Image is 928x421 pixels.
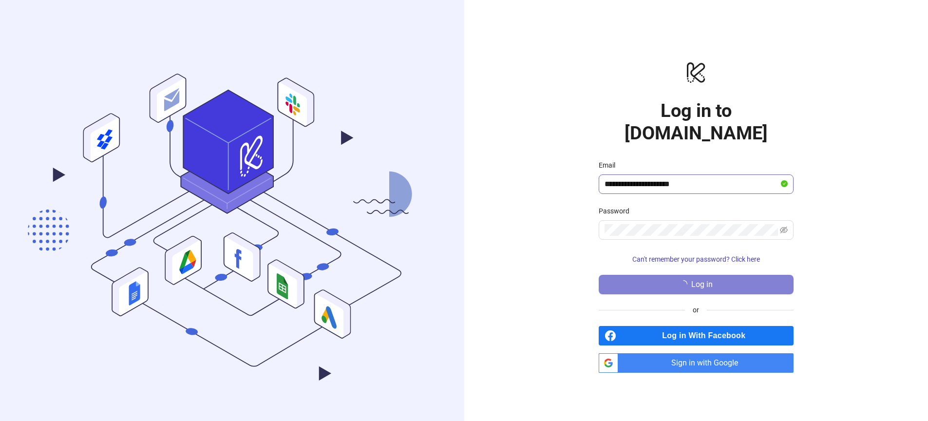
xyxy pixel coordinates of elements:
span: Log in With Facebook [620,326,794,345]
span: or [685,305,707,315]
input: Password [605,224,778,236]
span: Log in [691,280,713,289]
input: Email [605,178,779,190]
span: loading [679,280,688,288]
label: Email [599,160,622,171]
a: Log in With Facebook [599,326,794,345]
a: Can't remember your password? Click here [599,255,794,263]
span: Sign in with Google [622,353,794,373]
button: Can't remember your password? Click here [599,251,794,267]
span: eye-invisible [780,226,788,234]
span: Can't remember your password? Click here [632,255,760,263]
h1: Log in to [DOMAIN_NAME] [599,99,794,144]
label: Password [599,206,636,216]
a: Sign in with Google [599,353,794,373]
button: Log in [599,275,794,294]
